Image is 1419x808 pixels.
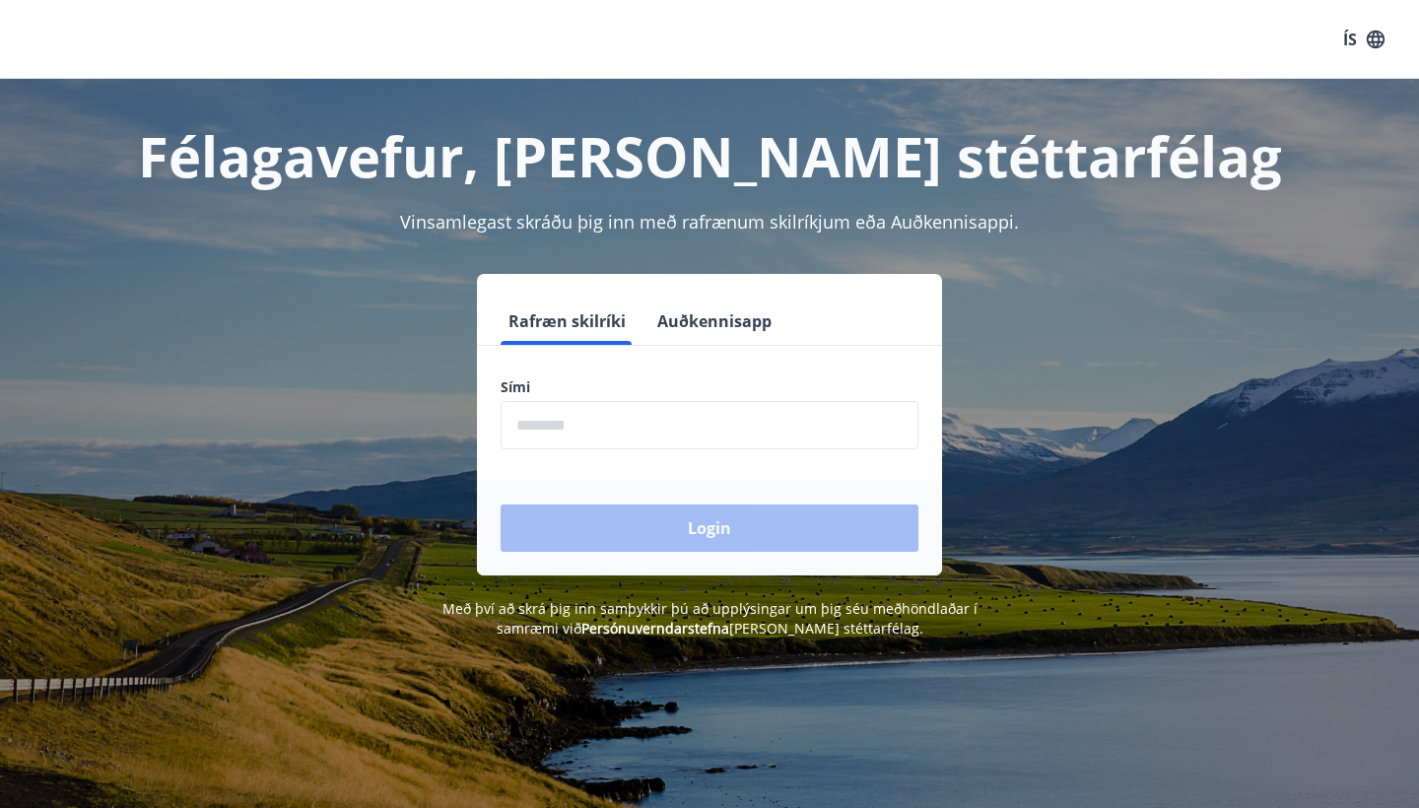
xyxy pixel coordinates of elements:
button: Rafræn skilríki [501,298,634,345]
label: Sími [501,377,918,397]
button: ÍS [1332,22,1395,57]
h1: Félagavefur, [PERSON_NAME] stéttarfélag [24,118,1395,193]
span: Vinsamlegast skráðu þig inn með rafrænum skilríkjum eða Auðkennisappi. [400,210,1019,234]
span: Með því að skrá þig inn samþykkir þú að upplýsingar um þig séu meðhöndlaðar í samræmi við [PERSON... [442,599,978,638]
a: Persónuverndarstefna [581,619,729,638]
button: Auðkennisapp [649,298,779,345]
